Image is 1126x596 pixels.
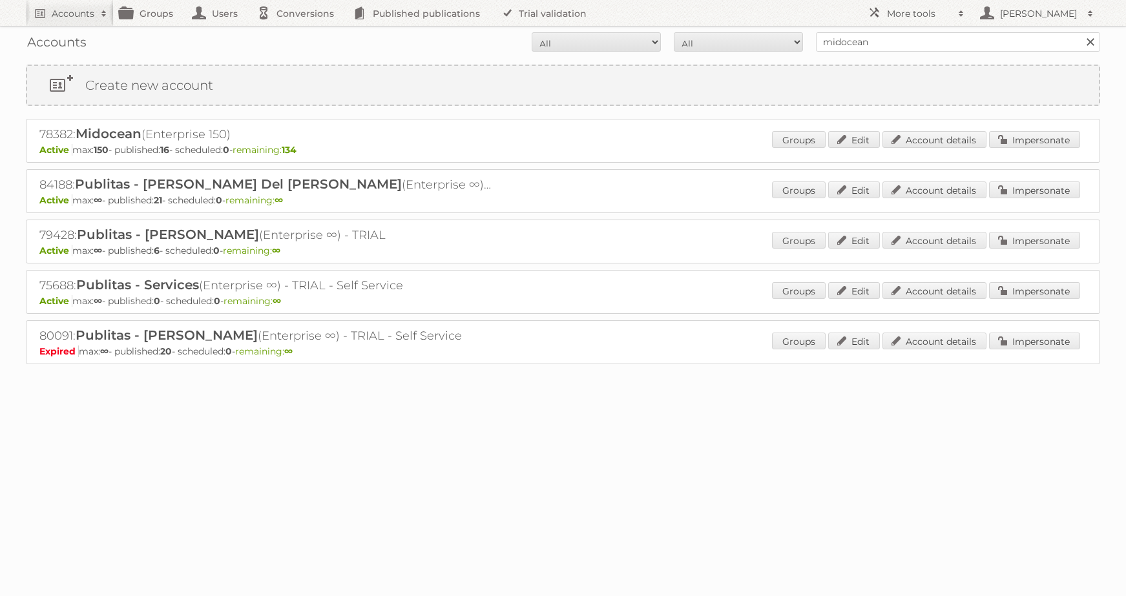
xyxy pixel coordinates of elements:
span: Expired [39,345,79,357]
a: Edit [828,181,880,198]
h2: [PERSON_NAME] [997,7,1081,20]
span: remaining: [224,295,281,307]
h2: 84188: (Enterprise ∞) - TRIAL - Self Service [39,176,492,193]
span: Active [39,194,72,206]
p: max: - published: - scheduled: - [39,345,1087,357]
a: Account details [882,232,986,249]
strong: 134 [282,144,297,156]
a: Account details [882,131,986,148]
a: Edit [828,282,880,299]
strong: ∞ [273,295,281,307]
strong: 150 [94,144,109,156]
h2: 78382: (Enterprise 150) [39,126,492,143]
strong: ∞ [94,245,102,256]
strong: 0 [216,194,222,206]
strong: 0 [214,295,220,307]
a: Edit [828,333,880,349]
a: Groups [772,333,826,349]
a: Impersonate [989,181,1080,198]
strong: 20 [160,345,172,357]
span: remaining: [225,194,283,206]
strong: ∞ [284,345,293,357]
a: Groups [772,181,826,198]
a: Impersonate [989,131,1080,148]
p: max: - published: - scheduled: - [39,144,1087,156]
a: Groups [772,131,826,148]
a: Impersonate [989,232,1080,249]
h2: Accounts [52,7,94,20]
span: remaining: [223,245,280,256]
a: Groups [772,282,826,299]
a: Account details [882,282,986,299]
strong: 6 [154,245,160,256]
h2: 79428: (Enterprise ∞) - TRIAL [39,227,492,243]
h2: 75688: (Enterprise ∞) - TRIAL - Self Service [39,277,492,294]
strong: 0 [223,144,229,156]
span: remaining: [235,345,293,357]
strong: ∞ [272,245,280,256]
strong: ∞ [275,194,283,206]
a: Impersonate [989,333,1080,349]
a: Create new account [27,66,1099,105]
p: max: - published: - scheduled: - [39,295,1087,307]
strong: ∞ [94,295,102,307]
a: Impersonate [989,282,1080,299]
a: Groups [772,232,826,249]
strong: 0 [225,345,232,357]
span: Active [39,295,72,307]
p: max: - published: - scheduled: - [39,194,1087,206]
a: Edit [828,131,880,148]
span: Midocean [76,126,141,141]
strong: ∞ [94,194,102,206]
strong: ∞ [100,345,109,357]
span: Publitas - Services [76,277,199,293]
a: Account details [882,181,986,198]
h2: More tools [887,7,952,20]
p: max: - published: - scheduled: - [39,245,1087,256]
h2: 80091: (Enterprise ∞) - TRIAL - Self Service [39,327,492,344]
span: Publitas - [PERSON_NAME] [77,227,259,242]
span: Publitas - [PERSON_NAME] [76,327,258,343]
span: remaining: [233,144,297,156]
span: Active [39,245,72,256]
strong: 0 [213,245,220,256]
strong: 16 [160,144,169,156]
a: Account details [882,333,986,349]
span: Publitas - [PERSON_NAME] Del [PERSON_NAME] [75,176,402,192]
a: Edit [828,232,880,249]
strong: 21 [154,194,162,206]
strong: 0 [154,295,160,307]
span: Active [39,144,72,156]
